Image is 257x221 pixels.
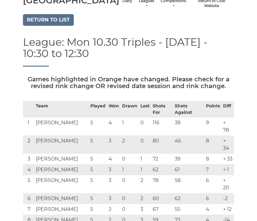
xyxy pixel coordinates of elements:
[121,193,139,204] td: 0
[107,204,121,215] td: 2
[173,101,204,117] th: Shots Against
[204,153,222,164] td: 8
[23,175,34,193] td: 5
[151,204,173,215] td: 67
[139,117,151,135] td: 0
[121,164,139,175] td: 1
[173,193,204,204] td: 62
[23,164,34,175] td: 4
[23,153,34,164] td: 3
[89,135,107,153] td: 5
[222,117,234,135] td: + 78
[34,101,89,117] th: Team
[23,37,234,67] h1: League: Mon 10.30 Triples - [DATE] - 10:30 to 12:30
[222,164,234,175] td: + 1
[89,204,107,215] td: 5
[121,117,139,135] td: 1
[139,193,151,204] td: 2
[139,153,151,164] td: 1
[139,135,151,153] td: 0
[151,175,173,193] td: 78
[204,101,222,117] th: Points
[151,193,173,204] td: 60
[23,135,34,153] td: 2
[222,153,234,164] td: + 33
[121,204,139,215] td: 0
[89,101,107,117] th: Played
[151,117,173,135] td: 116
[222,204,234,215] td: + 12
[121,175,139,193] td: 0
[107,101,121,117] th: Won
[173,204,204,215] td: 55
[23,14,74,26] a: Return to list
[107,135,121,153] td: 3
[89,117,107,135] td: 5
[173,117,204,135] td: 38
[23,193,34,204] td: 6
[89,164,107,175] td: 5
[89,193,107,204] td: 5
[204,135,222,153] td: 8
[222,101,234,117] th: Diff
[151,164,173,175] td: 62
[204,117,222,135] td: 9
[34,193,89,204] td: [PERSON_NAME]
[139,204,151,215] td: 3
[151,135,173,153] td: 80
[151,153,173,164] td: 72
[173,153,204,164] td: 39
[173,175,204,193] td: 58
[107,117,121,135] td: 4
[204,193,222,204] td: 6
[107,175,121,193] td: 3
[121,135,139,153] td: 2
[151,101,173,117] th: Shots For
[107,193,121,204] td: 3
[89,153,107,164] td: 5
[139,101,151,117] th: Lost
[107,164,121,175] td: 3
[204,175,222,193] td: 6
[23,117,34,135] td: 1
[34,204,89,215] td: [PERSON_NAME]
[121,153,139,164] td: 0
[34,175,89,193] td: [PERSON_NAME]
[173,164,204,175] td: 61
[173,135,204,153] td: 46
[139,175,151,193] td: 2
[222,193,234,204] td: -2
[139,164,151,175] td: 1
[34,135,89,153] td: [PERSON_NAME]
[89,175,107,193] td: 5
[23,204,34,215] td: 7
[204,164,222,175] td: 7
[222,175,234,193] td: + 20
[34,117,89,135] td: [PERSON_NAME]
[204,204,222,215] td: 4
[34,164,89,175] td: [PERSON_NAME]
[107,153,121,164] td: 4
[34,153,89,164] td: [PERSON_NAME]
[23,76,234,89] h5: Games highlighted in Orange have changed. Please check for a revised rink change OR revised date ...
[121,101,139,117] th: Drawn
[222,135,234,153] td: + 34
